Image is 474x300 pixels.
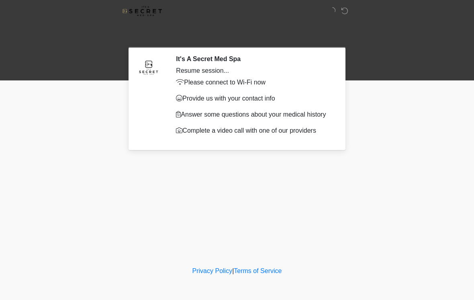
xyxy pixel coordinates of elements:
p: Answer some questions about your medical history [176,110,331,119]
p: Please connect to Wi-Fi now [176,78,331,87]
p: Complete a video call with one of our providers [176,126,331,136]
h1: ‎ ‎ [125,29,349,44]
a: Privacy Policy [192,267,233,274]
div: Resume session... [176,66,331,76]
a: | [232,267,234,274]
img: It's A Secret Med Spa Logo [123,6,162,16]
img: Agent Avatar [137,55,161,79]
h2: It's A Secret Med Spa [176,55,331,63]
a: Terms of Service [234,267,282,274]
p: Provide us with your contact info [176,94,331,103]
